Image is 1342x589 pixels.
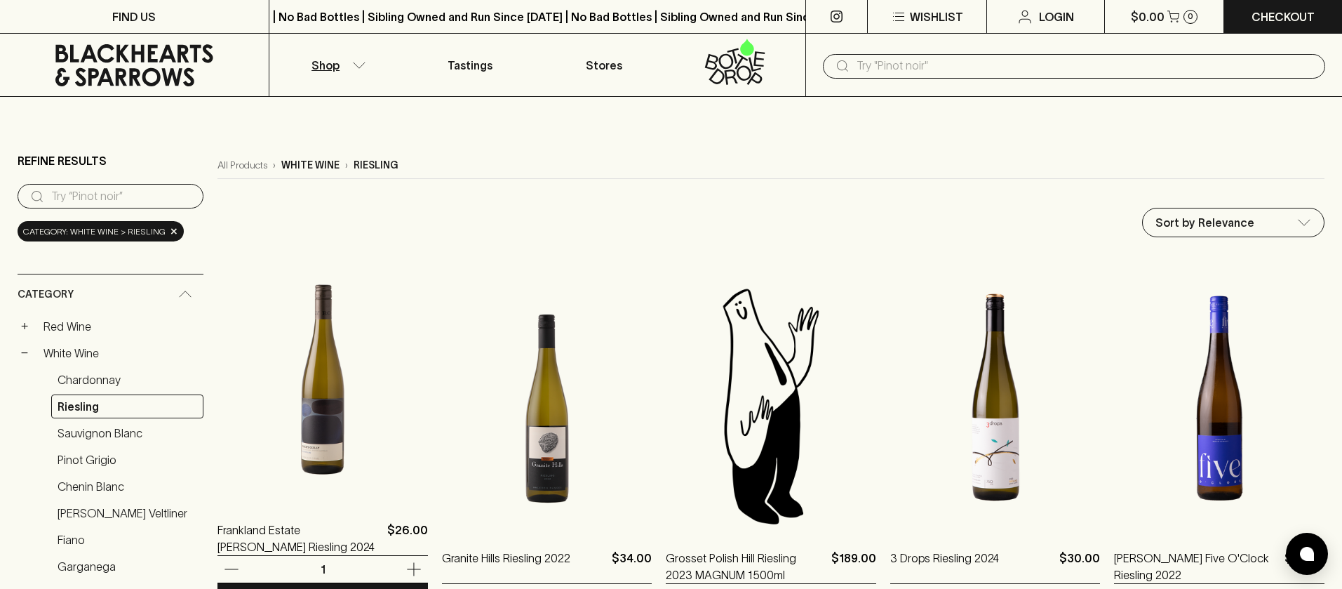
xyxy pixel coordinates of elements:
a: [PERSON_NAME] Veltliner [51,501,203,525]
a: Garganega [51,555,203,578]
p: $189.00 [831,550,876,583]
button: − [18,346,32,360]
a: [PERSON_NAME] Five O'Clock Riesling 2022 [1114,550,1279,583]
p: Tastings [448,57,492,74]
a: Fiano [51,528,203,552]
a: Red Wine [37,315,203,338]
p: riesling [354,158,398,173]
p: Login [1039,8,1074,25]
p: FIND US [112,8,156,25]
p: 0 [1188,13,1193,20]
a: 3 Drops Riesling 2024 [890,550,999,583]
p: › [273,158,276,173]
img: Blackhearts & Sparrows Man [666,283,876,529]
a: Granite Hills Riesling 2022 [442,550,570,583]
p: Wishlist [910,8,963,25]
a: Pinot Grigio [51,448,203,472]
img: bubble-icon [1300,547,1314,561]
a: Chenin Blanc [51,475,203,498]
input: Try "Pinot noir" [857,55,1314,77]
p: $30.00 [1059,550,1100,583]
img: 3 Drops Riesling 2024 [890,283,1101,529]
div: Category [18,274,203,315]
button: + [18,319,32,333]
a: Chardonnay [51,368,203,392]
div: Sort by Relevance [1143,209,1324,237]
p: Stores [586,57,622,74]
a: All Products [217,158,267,173]
img: August Kesseler Five O'Clock Riesling 2022 [1114,283,1324,529]
a: Frankland Estate [PERSON_NAME] Riesling 2024 [217,522,382,555]
img: Granite Hills Riesling 2022 [442,283,652,529]
a: Tastings [403,34,537,96]
p: $26.00 [387,522,428,555]
p: $34.00 [612,550,652,583]
button: Shop [269,34,403,96]
a: White Wine [37,341,203,365]
p: › [345,158,348,173]
a: Riesling [51,395,203,418]
span: Category: white wine > riesling [23,225,166,239]
p: Sort by Relevance [1155,214,1254,231]
span: Category [18,286,74,303]
p: Checkout [1252,8,1315,25]
p: Shop [311,57,340,74]
a: Stores [537,34,671,96]
p: white wine [281,158,340,173]
a: Sauvignon Blanc [51,421,203,445]
p: 1 [306,562,340,577]
img: Frankland Estate Rocky Gully Riesling 2024 [217,255,428,501]
span: × [170,224,178,239]
p: $0.00 [1131,8,1165,25]
input: Try “Pinot noir” [51,185,192,208]
p: Refine Results [18,152,107,169]
a: Grosset Polish Hill Riesling 2023 MAGNUM 1500ml [666,550,826,583]
p: $50.00 [1284,550,1324,583]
